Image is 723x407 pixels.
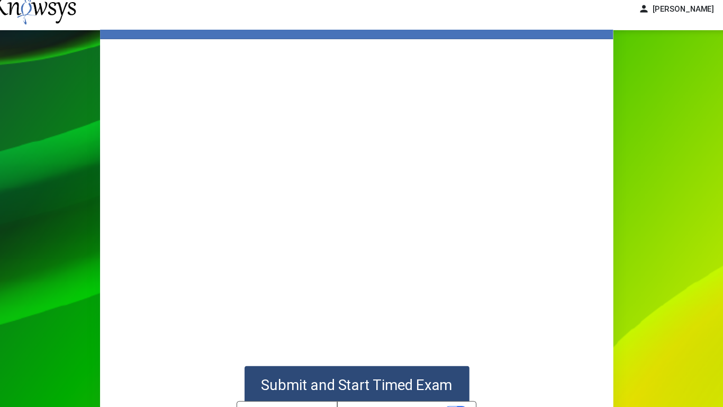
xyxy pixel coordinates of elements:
[629,14,639,25] span: person
[16,5,95,34] img: knowsys-logo.png
[622,11,707,28] button: person[PERSON_NAME]
[255,358,468,395] button: Submit and Start Timed Exam
[271,368,453,384] span: Submit and Start Timed Exam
